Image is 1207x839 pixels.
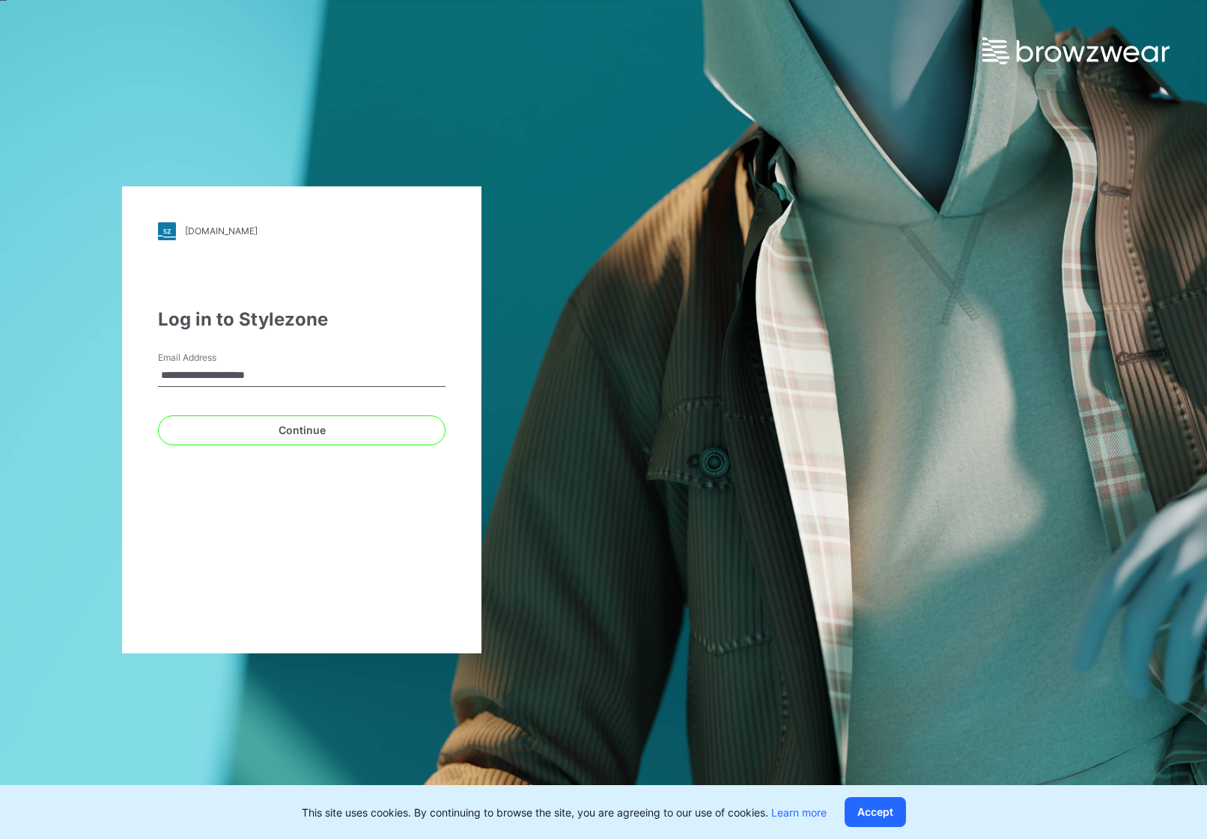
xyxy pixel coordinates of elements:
label: Email Address [158,351,263,364]
a: Learn more [771,806,827,819]
a: [DOMAIN_NAME] [158,222,446,240]
button: Continue [158,415,446,445]
p: This site uses cookies. By continuing to browse the site, you are agreeing to our use of cookies. [302,805,827,820]
img: browzwear-logo.e42bd6dac1945053ebaf764b6aa21510.svg [982,37,1170,64]
img: stylezone-logo.562084cfcfab977791bfbf7441f1a819.svg [158,222,176,240]
button: Accept [845,797,906,827]
div: [DOMAIN_NAME] [185,225,258,237]
div: Log in to Stylezone [158,306,446,333]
